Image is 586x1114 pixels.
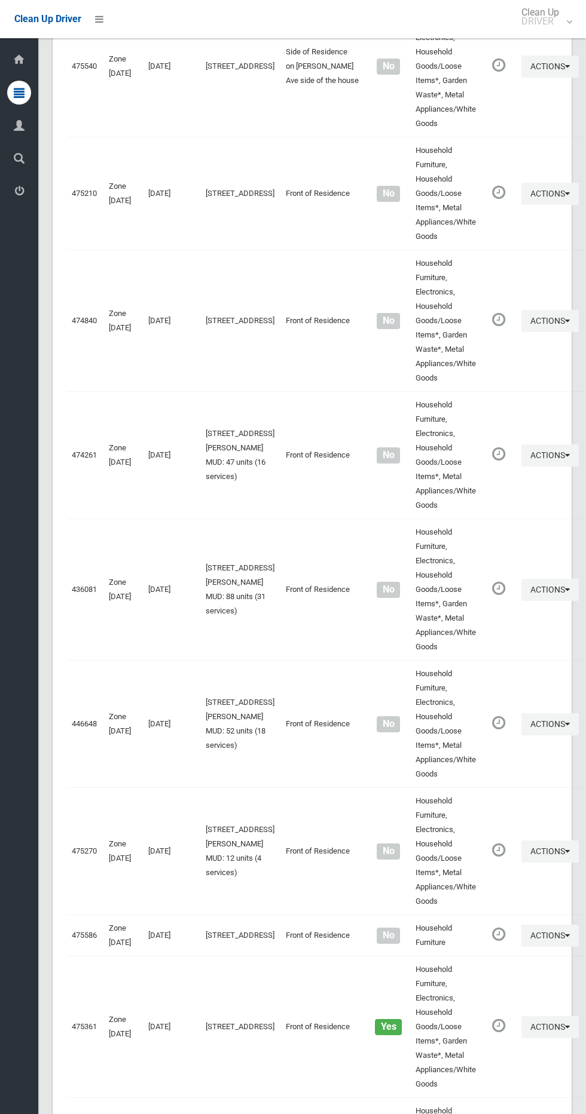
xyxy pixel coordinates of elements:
[104,915,144,956] td: Zone [DATE]
[144,519,201,661] td: [DATE]
[371,189,406,199] h4: Normal sized
[371,719,406,729] h4: Normal sized
[281,250,367,392] td: Front of Residence
[521,183,579,205] button: Actions
[144,915,201,956] td: [DATE]
[371,450,406,461] h4: Normal sized
[521,579,579,601] button: Actions
[377,313,400,329] span: No
[377,928,400,944] span: No
[201,915,281,956] td: [STREET_ADDRESS]
[371,585,406,595] h4: Normal sized
[521,17,559,26] small: DRIVER
[144,661,201,788] td: [DATE]
[67,661,104,788] td: 446648
[411,137,481,250] td: Household Furniture, Household Goods/Loose Items*, Metal Appliances/White Goods
[371,846,406,857] h4: Normal sized
[201,956,281,1098] td: [STREET_ADDRESS]
[201,250,281,392] td: [STREET_ADDRESS]
[492,312,505,327] i: Booking awaiting collection. Mark as collected or report issues to complete task.
[281,392,367,519] td: Front of Residence
[521,925,579,947] button: Actions
[521,713,579,735] button: Actions
[411,915,481,956] td: Household Furniture
[67,392,104,519] td: 474261
[521,840,579,863] button: Actions
[104,661,144,788] td: Zone [DATE]
[492,57,505,73] i: Booking awaiting collection. Mark as collected or report issues to complete task.
[411,788,481,915] td: Household Furniture, Electronics, Household Goods/Loose Items*, Metal Appliances/White Goods
[521,444,579,467] button: Actions
[521,310,579,332] button: Actions
[67,519,104,661] td: 436081
[377,59,400,75] span: No
[144,392,201,519] td: [DATE]
[67,915,104,956] td: 475586
[281,956,367,1098] td: Front of Residence
[104,392,144,519] td: Zone [DATE]
[281,137,367,250] td: Front of Residence
[515,8,571,26] span: Clean Up
[104,788,144,915] td: Zone [DATE]
[375,1019,402,1035] span: Yes
[104,519,144,661] td: Zone [DATE]
[104,956,144,1098] td: Zone [DATE]
[67,250,104,392] td: 474840
[411,392,481,519] td: Household Furniture, Electronics, Household Goods/Loose Items*, Metal Appliances/White Goods
[377,843,400,860] span: No
[144,250,201,392] td: [DATE]
[492,581,505,596] i: Booking awaiting collection. Mark as collected or report issues to complete task.
[411,956,481,1098] td: Household Furniture, Electronics, Household Goods/Loose Items*, Garden Waste*, Metal Appliances/W...
[371,1022,406,1032] h4: Oversized
[67,137,104,250] td: 475210
[492,185,505,200] i: Booking awaiting collection. Mark as collected or report issues to complete task.
[492,715,505,731] i: Booking awaiting collection. Mark as collected or report issues to complete task.
[14,10,81,28] a: Clean Up Driver
[281,519,367,661] td: Front of Residence
[104,137,144,250] td: Zone [DATE]
[377,447,400,464] span: No
[201,392,281,519] td: [STREET_ADDRESS][PERSON_NAME] MUD: 47 units (16 services)
[492,842,505,858] i: Booking awaiting collection. Mark as collected or report issues to complete task.
[67,956,104,1098] td: 475361
[144,137,201,250] td: [DATE]
[201,137,281,250] td: [STREET_ADDRESS]
[144,956,201,1098] td: [DATE]
[281,915,367,956] td: Front of Residence
[67,788,104,915] td: 475270
[492,446,505,462] i: Booking awaiting collection. Mark as collected or report issues to complete task.
[281,788,367,915] td: Front of Residence
[14,13,81,24] span: Clean Up Driver
[492,1018,505,1033] i: Booking awaiting collection. Mark as collected or report issues to complete task.
[371,62,406,72] h4: Normal sized
[144,788,201,915] td: [DATE]
[371,931,406,941] h4: Normal sized
[492,926,505,942] i: Booking awaiting collection. Mark as collected or report issues to complete task.
[411,661,481,788] td: Household Furniture, Electronics, Household Goods/Loose Items*, Metal Appliances/White Goods
[411,519,481,661] td: Household Furniture, Electronics, Household Goods/Loose Items*, Garden Waste*, Metal Appliances/W...
[281,661,367,788] td: Front of Residence
[377,582,400,598] span: No
[411,250,481,392] td: Household Furniture, Electronics, Household Goods/Loose Items*, Garden Waste*, Metal Appliances/W...
[201,788,281,915] td: [STREET_ADDRESS][PERSON_NAME] MUD: 12 units (4 services)
[377,716,400,732] span: No
[521,56,579,78] button: Actions
[201,519,281,661] td: [STREET_ADDRESS][PERSON_NAME] MUD: 88 units (31 services)
[371,316,406,326] h4: Normal sized
[377,186,400,202] span: No
[104,250,144,392] td: Zone [DATE]
[521,1016,579,1038] button: Actions
[201,661,281,788] td: [STREET_ADDRESS][PERSON_NAME] MUD: 52 units (18 services)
